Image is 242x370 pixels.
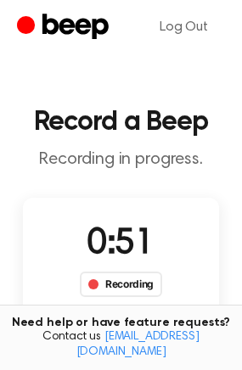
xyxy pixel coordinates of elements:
[17,11,113,44] a: Beep
[14,149,228,171] p: Recording in progress.
[80,272,162,297] div: Recording
[76,331,200,358] a: [EMAIL_ADDRESS][DOMAIN_NAME]
[143,7,225,48] a: Log Out
[10,330,232,360] span: Contact us
[87,227,155,262] span: 0:51
[14,109,228,136] h1: Record a Beep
